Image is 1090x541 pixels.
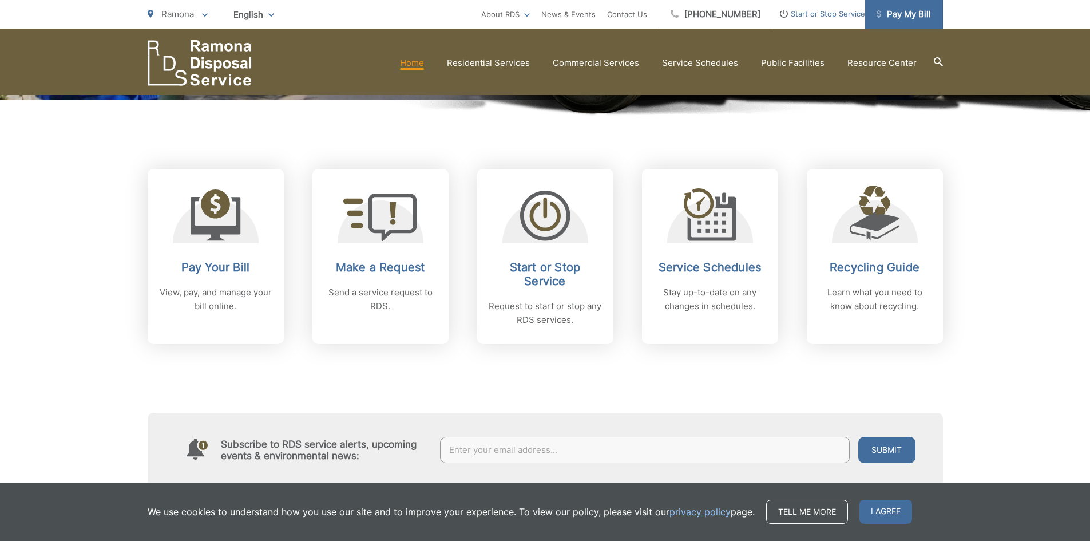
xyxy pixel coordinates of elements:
[859,500,912,524] span: I agree
[400,56,424,70] a: Home
[653,260,767,274] h2: Service Schedules
[221,439,429,461] h4: Subscribe to RDS service alerts, upcoming events & environmental news:
[148,505,755,519] p: We use cookies to understand how you use our site and to improve your experience. To view our pol...
[818,286,932,313] p: Learn what you need to know about recycling.
[541,7,596,21] a: News & Events
[148,40,252,86] a: EDCD logo. Return to the homepage.
[225,5,283,25] span: English
[858,437,915,463] button: Submit
[669,505,731,519] a: privacy policy
[653,286,767,313] p: Stay up-to-date on any changes in schedules.
[761,56,825,70] a: Public Facilities
[766,500,848,524] a: Tell me more
[312,169,449,344] a: Make a Request Send a service request to RDS.
[662,56,738,70] a: Service Schedules
[440,437,850,463] input: Enter your email address...
[159,286,272,313] p: View, pay, and manage your bill online.
[489,260,602,288] h2: Start or Stop Service
[159,260,272,274] h2: Pay Your Bill
[324,260,437,274] h2: Make a Request
[481,7,530,21] a: About RDS
[489,299,602,327] p: Request to start or stop any RDS services.
[642,169,778,344] a: Service Schedules Stay up-to-date on any changes in schedules.
[847,56,917,70] a: Resource Center
[818,260,932,274] h2: Recycling Guide
[607,7,647,21] a: Contact Us
[553,56,639,70] a: Commercial Services
[877,7,931,21] span: Pay My Bill
[324,286,437,313] p: Send a service request to RDS.
[161,9,194,19] span: Ramona
[148,169,284,344] a: Pay Your Bill View, pay, and manage your bill online.
[447,56,530,70] a: Residential Services
[807,169,943,344] a: Recycling Guide Learn what you need to know about recycling.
